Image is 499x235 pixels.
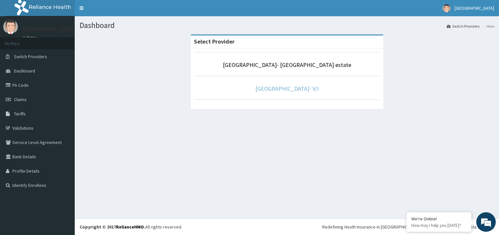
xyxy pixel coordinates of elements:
p: [GEOGRAPHIC_DATA] [23,26,76,32]
span: [GEOGRAPHIC_DATA] [454,5,494,11]
span: Claims [14,97,27,102]
span: Switch Providers [14,54,47,59]
a: Switch Providers [447,23,480,29]
a: [GEOGRAPHIC_DATA]- V/I [255,85,319,92]
img: User Image [442,4,451,12]
strong: Select Provider [194,38,235,45]
img: User Image [3,20,18,34]
div: We're Online! [411,216,467,222]
a: Online [23,35,38,40]
footer: All rights reserved. [75,218,499,235]
span: Dashboard [14,68,35,74]
h1: Dashboard [80,21,494,30]
a: [GEOGRAPHIC_DATA]- [GEOGRAPHIC_DATA] estate [223,61,351,69]
p: How may I help you today? [411,223,467,228]
a: RelianceHMO [116,224,144,230]
strong: Copyright © 2017 . [80,224,145,230]
div: Redefining Heath Insurance in [GEOGRAPHIC_DATA] using Telemedicine and Data Science! [322,224,494,230]
li: Here [480,23,494,29]
span: Tariffs [14,111,26,117]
